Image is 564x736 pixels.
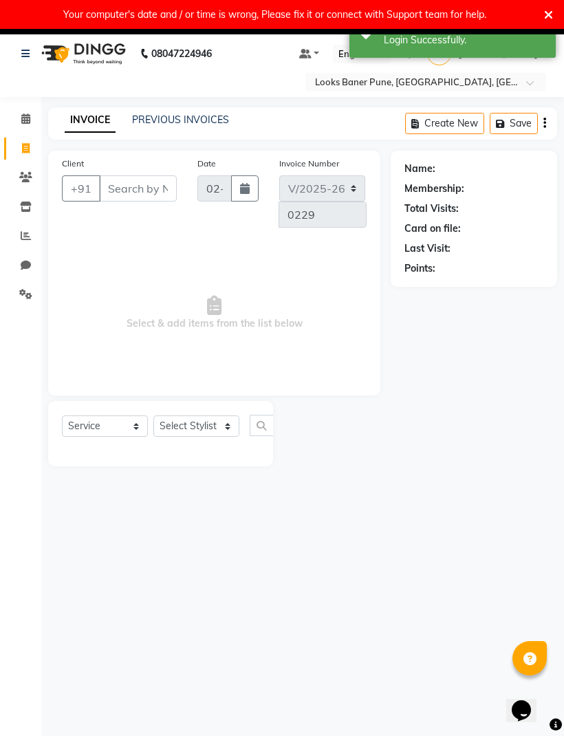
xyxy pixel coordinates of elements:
[151,34,212,73] b: 08047224946
[197,158,216,170] label: Date
[132,113,229,126] a: PREVIOUS INVOICES
[65,108,116,133] a: INVOICE
[404,221,461,236] div: Card on file:
[250,415,283,436] input: Search or Scan
[404,241,451,256] div: Last Visit:
[404,182,464,196] div: Membership:
[404,202,459,216] div: Total Visits:
[63,6,486,23] div: Your computer's date and / or time is wrong, Please fix it or connect with Support team for help.
[404,162,435,176] div: Name:
[490,113,538,134] button: Save
[384,33,545,47] div: Login Successfully.
[35,34,129,73] img: logo
[62,175,100,202] button: +91
[506,681,550,722] iframe: chat widget
[404,261,435,276] div: Points:
[62,244,367,382] span: Select & add items from the list below
[279,158,339,170] label: Invoice Number
[405,113,484,134] button: Create New
[62,158,84,170] label: Client
[99,175,177,202] input: Search by Name/Mobile/Email/Code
